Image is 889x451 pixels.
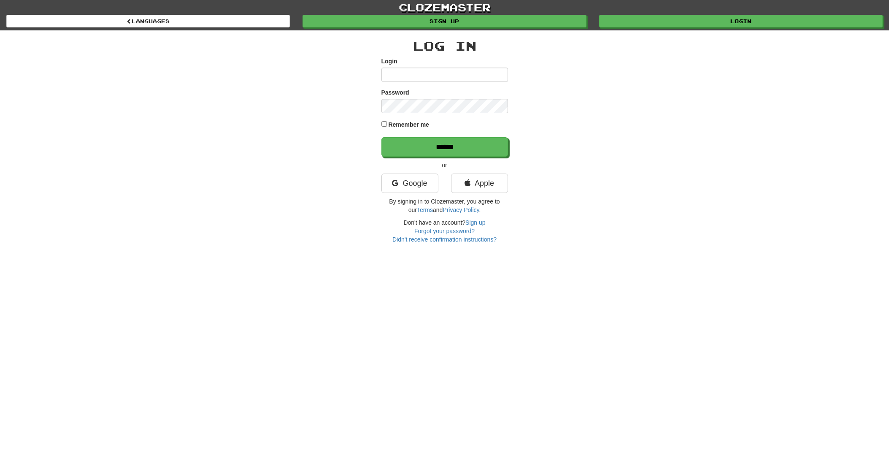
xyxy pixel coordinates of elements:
[381,218,508,244] div: Don't have an account?
[381,57,397,65] label: Login
[451,174,508,193] a: Apple
[388,120,429,129] label: Remember me
[414,228,475,234] a: Forgot your password?
[599,15,883,27] a: Login
[303,15,586,27] a: Sign up
[417,206,433,213] a: Terms
[443,206,479,213] a: Privacy Policy
[465,219,485,226] a: Sign up
[381,161,508,169] p: or
[381,174,438,193] a: Google
[381,88,409,97] label: Password
[381,39,508,53] h2: Log In
[381,197,508,214] p: By signing in to Clozemaster, you agree to our and .
[392,236,497,243] a: Didn't receive confirmation instructions?
[6,15,290,27] a: Languages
